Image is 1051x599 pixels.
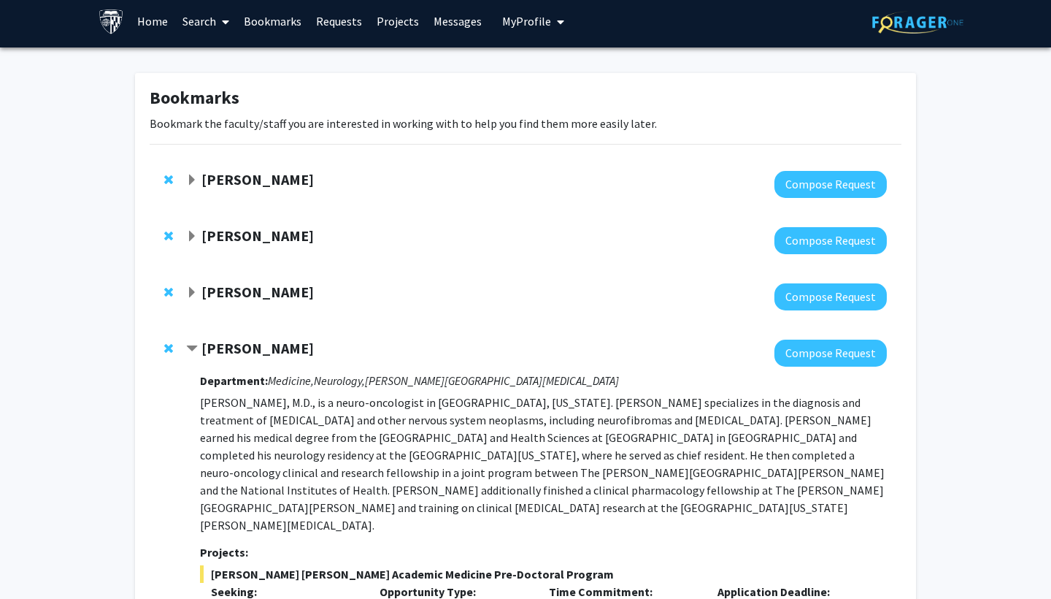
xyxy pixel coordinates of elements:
strong: [PERSON_NAME] [201,283,314,301]
i: Neurology, [314,373,365,388]
span: Remove Arvind Pathak from bookmarks [164,230,173,242]
button: Compose Request to Arvind Pathak [774,227,887,254]
span: Expand Karen Fleming Bookmark [186,287,198,299]
i: [PERSON_NAME][GEOGRAPHIC_DATA][MEDICAL_DATA] [365,373,619,388]
h1: Bookmarks [150,88,901,109]
strong: [PERSON_NAME] [201,226,314,245]
span: Remove Carlos Romo from bookmarks [164,343,173,354]
strong: [PERSON_NAME] [201,339,314,357]
span: [PERSON_NAME] [PERSON_NAME] Academic Medicine Pre-Doctoral Program [200,565,887,583]
button: Compose Request to Carlos Romo [774,340,887,367]
strong: Department: [200,373,268,388]
strong: [PERSON_NAME] [201,170,314,188]
span: Remove Raj Mukherjee from bookmarks [164,174,173,186]
span: Expand Arvind Pathak Bookmark [186,231,198,243]
button: Compose Request to Raj Mukherjee [774,171,887,198]
span: Contract Carlos Romo Bookmark [186,343,198,355]
i: Medicine, [268,373,314,388]
p: Bookmark the faculty/staff you are interested in working with to help you find them more easily l... [150,115,901,132]
img: ForagerOne Logo [872,11,963,34]
strong: Projects: [200,545,248,560]
button: Compose Request to Karen Fleming [774,283,887,310]
img: Johns Hopkins University Logo [99,9,124,34]
span: Remove Karen Fleming from bookmarks [164,286,173,298]
p: [PERSON_NAME], M.D., is a neuro-oncologist in [GEOGRAPHIC_DATA], [US_STATE]. [PERSON_NAME] specia... [200,394,887,534]
iframe: Chat [11,533,62,588]
span: My Profile [502,14,551,28]
span: Expand Raj Mukherjee Bookmark [186,175,198,186]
